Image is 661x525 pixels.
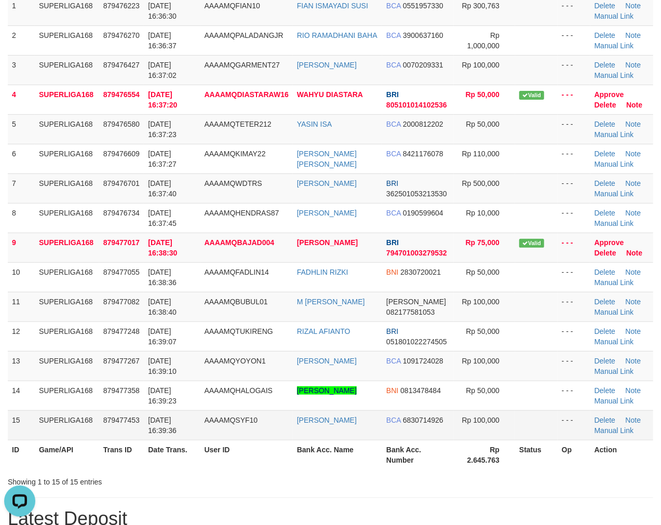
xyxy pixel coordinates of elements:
span: AAAAMQYOYON1 [205,357,266,365]
span: 879476554 [103,90,140,99]
span: 879476701 [103,179,140,187]
td: 15 [8,410,35,440]
span: Rp 100,000 [462,298,500,306]
td: SUPERLIGA168 [35,55,99,85]
th: Bank Acc. Number [382,440,454,469]
span: AAAAMQFIAN10 [205,2,260,10]
a: FADHLIN RIZKI [297,268,348,276]
td: 8 [8,203,35,233]
a: RIZAL AFIANTO [297,327,350,335]
span: Copy 0070209331 to clipboard [403,61,443,69]
a: [PERSON_NAME] [297,179,357,187]
span: 879476223 [103,2,140,10]
a: Delete [595,209,615,217]
span: [PERSON_NAME] [386,298,446,306]
a: Delete [595,179,615,187]
span: Rp 100,000 [462,357,500,365]
td: 4 [8,85,35,114]
td: - - - [558,55,590,85]
span: Rp 110,000 [462,150,500,158]
span: BCA [386,150,401,158]
td: SUPERLIGA168 [35,114,99,144]
a: Manual Link [595,12,634,20]
span: BCA [386,61,401,69]
span: BRI [386,238,399,247]
button: Open LiveChat chat widget [4,4,35,35]
a: Delete [595,31,615,39]
span: BCA [386,357,401,365]
a: Note [626,101,642,109]
a: Note [626,268,641,276]
a: [PERSON_NAME] [297,357,357,365]
a: Manual Link [595,42,634,50]
td: SUPERLIGA168 [35,173,99,203]
span: [DATE] 16:39:36 [148,416,177,435]
td: - - - [558,381,590,410]
td: 6 [8,144,35,173]
span: 879477082 [103,298,140,306]
a: Note [626,357,641,365]
td: - - - [558,173,590,203]
span: Copy 082177581053 to clipboard [386,308,435,316]
td: 10 [8,262,35,292]
span: Copy 2000812202 to clipboard [403,120,443,128]
span: BCA [386,31,401,39]
th: User ID [200,440,293,469]
span: BCA [386,416,401,424]
td: SUPERLIGA168 [35,144,99,173]
span: AAAAMQDIASTARAW16 [205,90,289,99]
span: [DATE] 16:37:27 [148,150,177,168]
a: Manual Link [595,278,634,287]
td: SUPERLIGA168 [35,292,99,321]
td: SUPERLIGA168 [35,410,99,440]
span: 879477055 [103,268,140,276]
a: Note [626,61,641,69]
td: - - - [558,85,590,114]
span: AAAAMQHALOGAIS [205,386,273,395]
a: Delete [595,268,615,276]
a: Manual Link [595,308,634,316]
span: Rp 300,763 [462,2,500,10]
span: Copy 362501053213530 to clipboard [386,190,447,198]
a: Note [626,386,641,395]
span: [DATE] 16:38:30 [148,238,177,257]
span: Copy 051801022274505 to clipboard [386,338,447,346]
a: Delete [595,101,616,109]
span: [DATE] 16:37:20 [148,90,177,109]
th: Game/API [35,440,99,469]
span: Rp 1,000,000 [467,31,500,50]
span: BRI [386,90,399,99]
span: AAAAMQHENDRAS87 [205,209,279,217]
span: BRI [386,179,398,187]
span: 879477453 [103,416,140,424]
span: AAAAMQPALADANGJR [205,31,284,39]
span: Rp 50,000 [466,268,500,276]
span: 879477267 [103,357,140,365]
span: 879476427 [103,61,140,69]
td: - - - [558,114,590,144]
a: RIO RAMADHANI BAHA [297,31,377,39]
span: Copy 0813478484 to clipboard [400,386,441,395]
a: Manual Link [595,130,634,139]
a: [PERSON_NAME] [297,238,358,247]
span: Rp 50,000 [466,327,500,335]
td: - - - [558,203,590,233]
span: AAAAMQGARMENT27 [205,61,280,69]
span: Copy 794701003279532 to clipboard [386,249,447,257]
a: Note [626,2,641,10]
td: - - - [558,233,590,262]
a: Delete [595,61,615,69]
a: Manual Link [595,160,634,168]
a: Note [626,150,641,158]
span: [DATE] 16:37:23 [148,120,177,139]
td: 12 [8,321,35,351]
a: Note [626,327,641,335]
span: Copy 805101014102536 to clipboard [386,101,447,109]
a: YASIN ISA [297,120,332,128]
span: AAAAMQTUKIRENG [205,327,273,335]
a: [PERSON_NAME] [297,386,357,395]
span: BCA [386,120,401,128]
td: 11 [8,292,35,321]
span: Copy 1091724028 to clipboard [403,357,443,365]
span: 879477358 [103,386,140,395]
